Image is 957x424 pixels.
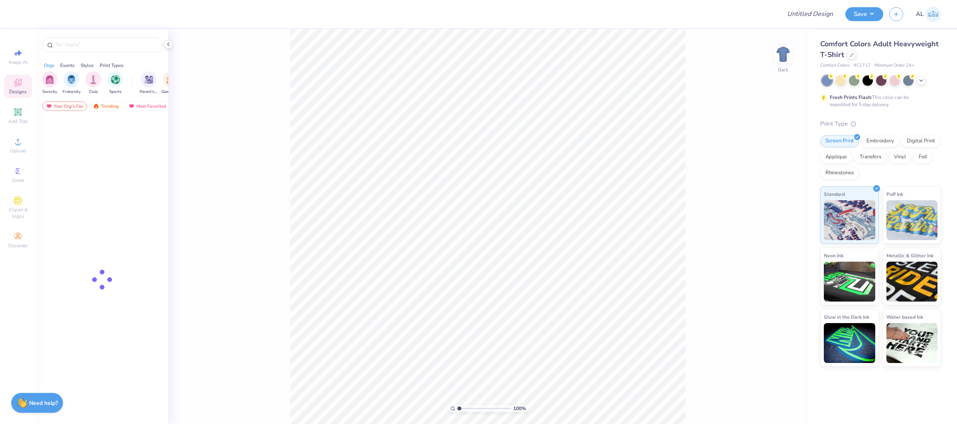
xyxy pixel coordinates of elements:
[855,151,886,163] div: Transfers
[824,313,869,321] span: Glow in the Dark Ink
[41,71,57,95] div: filter for Sorority
[89,75,98,84] img: Club Image
[140,71,158,95] div: filter for Parent's Weekend
[824,251,843,260] span: Neon Ink
[4,207,32,219] span: Clipart & logos
[8,118,28,124] span: Add Text
[916,6,941,22] a: AL
[845,7,883,21] button: Save
[824,323,875,363] img: Glow in the Dark Ink
[41,71,57,95] button: filter button
[63,71,81,95] button: filter button
[886,323,938,363] img: Water based Ink
[161,71,180,95] div: filter for Game Day
[161,89,180,95] span: Game Day
[128,103,135,109] img: most_fav.gif
[820,62,850,69] span: Comfort Colors
[10,148,26,154] span: Upload
[109,89,122,95] span: Sports
[85,71,101,95] button: filter button
[781,6,839,22] input: Untitled Design
[161,71,180,95] button: filter button
[775,46,791,62] img: Back
[874,62,914,69] span: Minimum Order: 24 +
[42,89,57,95] span: Sorority
[67,75,76,84] img: Fraternity Image
[9,89,27,95] span: Designs
[824,190,845,198] span: Standard
[925,6,941,22] img: Angela Legaspi
[140,71,158,95] button: filter button
[902,135,940,147] div: Digital Print
[820,167,859,179] div: Rhinestones
[820,119,941,128] div: Print Type
[824,200,875,240] img: Standard
[45,75,54,84] img: Sorority Image
[886,190,903,198] span: Puff Ink
[889,151,911,163] div: Vinyl
[916,10,924,19] span: AL
[513,405,526,412] span: 100 %
[820,135,859,147] div: Screen Print
[111,75,120,84] img: Sports Image
[8,243,28,249] span: Decorate
[166,75,175,84] img: Game Day Image
[830,94,928,108] div: This color can be expedited for 5 day delivery.
[125,101,170,111] div: Most Favorited
[861,135,899,147] div: Embroidery
[93,103,99,109] img: trending.gif
[46,103,52,109] img: most_fav.gif
[886,200,938,240] img: Puff Ink
[42,101,87,111] div: Your Org's Fav
[140,89,158,95] span: Parent's Weekend
[9,59,28,65] span: Image AI
[107,71,123,95] div: filter for Sports
[63,71,81,95] div: filter for Fraternity
[820,39,939,59] span: Comfort Colors Adult Heavyweight T-Shirt
[778,66,788,73] div: Back
[89,101,122,111] div: Trending
[60,62,75,69] div: Events
[29,399,58,407] strong: Need help?
[886,251,933,260] span: Metallic & Glitter Ink
[12,177,24,183] span: Greek
[44,62,54,69] div: Orgs
[85,71,101,95] div: filter for Club
[100,62,124,69] div: Print Types
[55,41,157,49] input: Try "Alpha"
[81,62,94,69] div: Styles
[830,94,872,101] strong: Fresh Prints Flash:
[63,89,81,95] span: Fraternity
[914,151,932,163] div: Foil
[886,262,938,302] img: Metallic & Glitter Ink
[107,71,123,95] button: filter button
[824,262,875,302] img: Neon Ink
[854,62,870,69] span: # C1717
[89,89,98,95] span: Club
[820,151,852,163] div: Applique
[144,75,154,84] img: Parent's Weekend Image
[886,313,923,321] span: Water based Ink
